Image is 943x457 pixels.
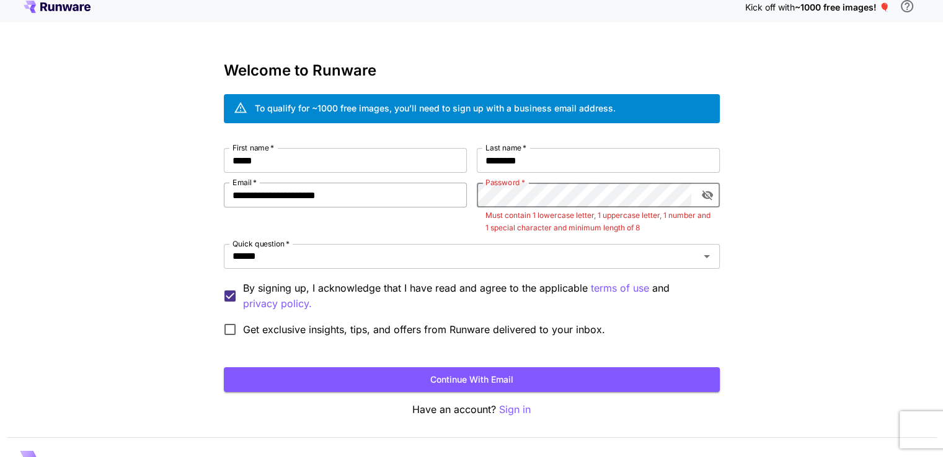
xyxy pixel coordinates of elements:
[696,184,719,206] button: toggle password visibility
[243,296,312,311] button: By signing up, I acknowledge that I have read and agree to the applicable terms of use and
[232,142,274,153] label: First name
[243,296,312,311] p: privacy policy.
[698,248,715,265] button: Open
[232,238,290,249] label: Quick question
[499,402,531,417] button: Sign in
[243,322,605,337] span: Get exclusive insights, tips, and offers from Runware delivered to your inbox.
[485,209,711,234] p: Must contain 1 lowercase letter, 1 uppercase letter, 1 number and 1 special character and minimum...
[745,2,795,12] span: Kick off with
[255,102,616,115] div: To qualify for ~1000 free images, you’ll need to sign up with a business email address.
[224,402,720,417] p: Have an account?
[485,177,525,188] label: Password
[591,281,649,296] button: By signing up, I acknowledge that I have read and agree to the applicable and privacy policy.
[224,367,720,393] button: Continue with email
[232,177,257,188] label: Email
[243,281,710,311] p: By signing up, I acknowledge that I have read and agree to the applicable and
[224,62,720,79] h3: Welcome to Runware
[591,281,649,296] p: terms of use
[485,142,526,153] label: Last name
[795,2,890,12] span: ~1000 free images! 🎈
